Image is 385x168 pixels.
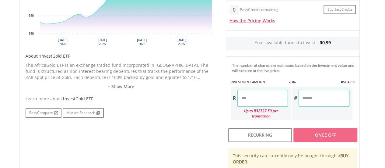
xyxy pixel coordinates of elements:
[232,63,357,73] div: The number of shares are estimated based on the investment value and will execute at the live price.
[293,128,357,142] div: Once Off
[233,153,348,165] b: BUY ORDER
[229,18,275,23] a: How the Pricing Works
[231,107,288,120] div: Up to R32727.50 per transaction
[226,37,359,50] div: Your available funds to invest:
[26,53,217,59] h5: About 1nvestGold ETF
[26,84,217,90] a: + Show More
[63,108,104,118] a: Market Research
[97,38,107,46] text: [DATE] 2025
[341,80,355,84] label: #SHARES
[58,38,68,46] text: [DATE] 2025
[62,96,93,102] span: 1nvestGold ETF
[29,14,34,17] text: 580
[26,108,61,118] a: EasyCompare
[292,90,299,107] div: #
[26,62,217,80] p: The AfricaGold ETF is an exchange traded fund incorporated in [GEOGRAPHIC_DATA]. The fund is stru...
[137,38,147,46] text: [DATE] 2025
[26,96,217,102] div: Learn more about
[231,90,237,107] div: R
[320,40,331,45] span: R0.99
[228,128,292,142] div: Recurring
[229,5,239,15] div: 0
[289,80,296,84] label: -OR-
[29,32,34,35] text: 560
[324,5,356,14] a: Buy EasyCredits
[177,38,186,46] text: [DATE] 2025
[240,8,278,13] div: EasyCredits remaining
[230,80,267,84] label: INVESTMENT AMOUNT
